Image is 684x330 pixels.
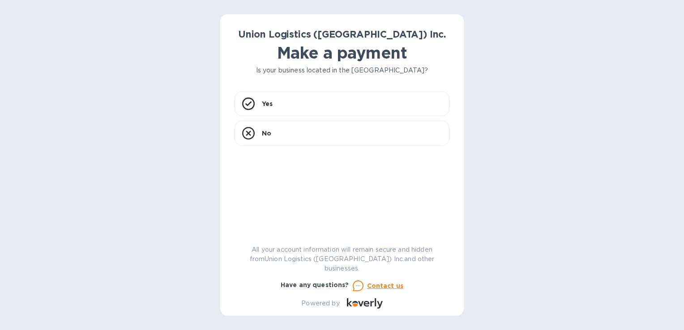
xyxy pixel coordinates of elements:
p: No [262,129,271,138]
u: Contact us [367,282,404,289]
b: Have any questions? [281,281,349,288]
h1: Make a payment [235,43,449,62]
p: Is your business located in the [GEOGRAPHIC_DATA]? [235,66,449,75]
b: Union Logistics ([GEOGRAPHIC_DATA]) Inc. [238,29,446,40]
p: Powered by [301,299,339,308]
p: Yes [262,99,273,108]
p: All your account information will remain secure and hidden from Union Logistics ([GEOGRAPHIC_DATA... [235,245,449,273]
